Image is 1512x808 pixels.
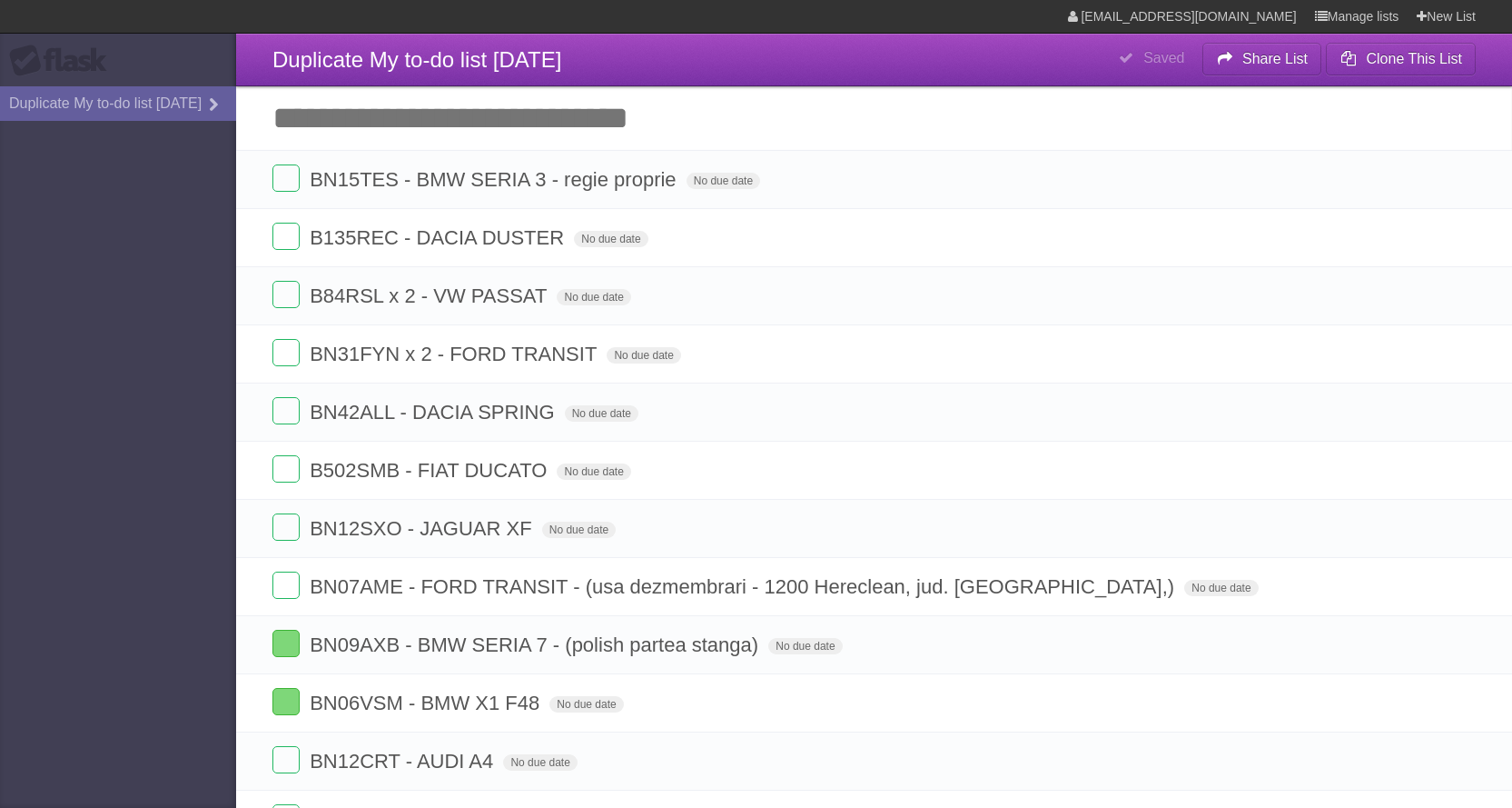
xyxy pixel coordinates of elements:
label: Done [272,572,300,599]
span: BN15TES - BMW SERIA 3 - regie proprie [310,168,680,191]
button: Clone This List [1326,43,1476,75]
b: Clone This List [1366,51,1462,66]
label: Done [272,746,300,773]
label: Done [272,223,300,250]
span: No due date [557,289,630,305]
label: Star task [1365,397,1399,427]
label: Done [272,688,300,715]
span: BN31FYN x 2 - FORD TRANSIT [310,343,601,365]
label: Done [272,165,300,192]
label: Star task [1365,688,1399,718]
span: No due date [542,522,616,538]
span: No due date [1184,580,1258,596]
label: Star task [1365,514,1399,544]
span: No due date [574,231,647,247]
label: Done [272,630,300,657]
label: Star task [1365,281,1399,311]
span: BN09AXB - BMW SERIA 7 - (polish partea stanga) [310,633,763,656]
span: No due date [565,405,638,422]
b: Saved [1143,50,1184,65]
label: Done [272,281,300,308]
span: BN12SXO - JAGUAR XF [310,517,537,540]
label: Star task [1365,165,1399,195]
span: No due date [549,696,623,713]
span: BN07AME - FORD TRANSIT - (usa dezmembrari - 1200 Hereclean, jud. [GEOGRAPHIC_DATA],) [310,575,1179,598]
label: Done [272,339,300,366]
span: B135REC - DACIA DUSTER [310,226,568,249]
span: No due date [768,638,842,654]
span: No due date [557,464,630,480]
label: Done [272,397,300,424]
label: Star task [1365,339,1399,369]
span: BN12CRT - AUDI A4 [310,750,498,773]
label: Done [272,455,300,483]
span: BN42ALL - DACIA SPRING [310,401,558,424]
button: Share List [1202,43,1322,75]
span: No due date [687,173,760,189]
span: No due date [503,754,577,771]
label: Done [272,514,300,541]
label: Star task [1365,455,1399,485]
span: B502SMB - FIAT DUCATO [310,459,551,482]
span: Duplicate My to-do list [DATE] [272,47,561,72]
div: Flask [9,45,118,77]
span: B84RSL x 2 - VW PASSAT [310,284,551,307]
label: Star task [1365,630,1399,660]
label: Star task [1365,223,1399,253]
b: Share List [1242,51,1308,66]
label: Star task [1365,572,1399,602]
label: Star task [1365,746,1399,776]
span: No due date [607,347,680,364]
span: BN06VSM - BMW X1 F48 [310,692,544,714]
